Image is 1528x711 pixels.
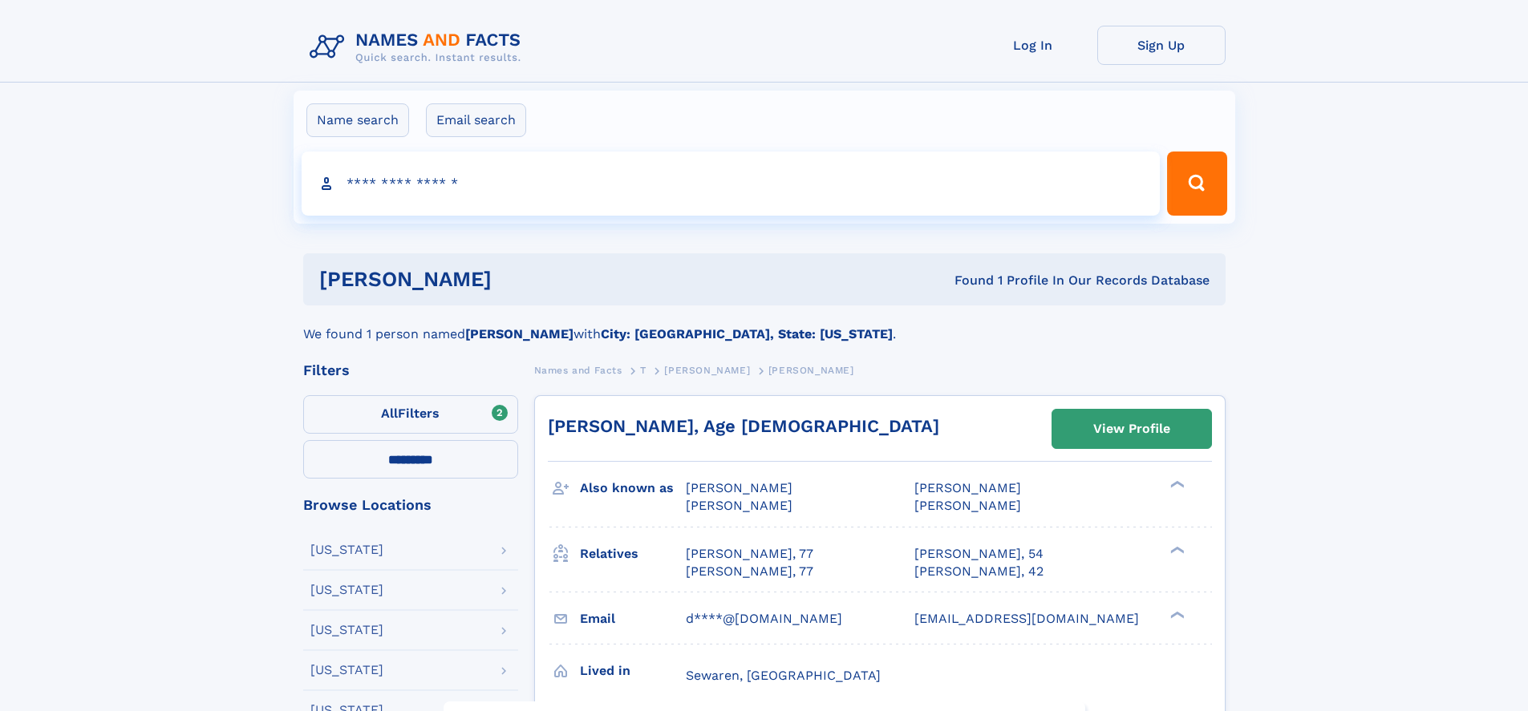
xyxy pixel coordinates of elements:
span: [PERSON_NAME] [664,365,750,376]
span: [PERSON_NAME] [914,480,1021,495]
a: Sign Up [1097,26,1226,65]
h3: Relatives [580,540,686,568]
h3: Lived in [580,657,686,685]
a: View Profile [1052,410,1211,448]
a: [PERSON_NAME], 42 [914,563,1044,580]
a: [PERSON_NAME], 54 [914,545,1044,563]
div: ❯ [1166,609,1186,620]
span: T [640,365,646,376]
label: Name search [306,103,409,137]
label: Filters [303,395,518,434]
h1: [PERSON_NAME] [319,269,723,289]
h3: Also known as [580,475,686,502]
input: search input [302,151,1161,216]
div: Browse Locations [303,498,518,512]
a: [PERSON_NAME], 77 [686,545,813,563]
div: [US_STATE] [310,543,383,556]
div: [US_STATE] [310,584,383,596]
div: [US_STATE] [310,664,383,677]
h3: Email [580,605,686,632]
img: Logo Names and Facts [303,26,534,69]
b: City: [GEOGRAPHIC_DATA], State: [US_STATE] [601,326,893,341]
span: [PERSON_NAME] [914,498,1021,513]
div: ❯ [1166,544,1186,555]
span: Sewaren, [GEOGRAPHIC_DATA] [686,668,881,683]
span: [PERSON_NAME] [768,365,854,376]
a: [PERSON_NAME], Age [DEMOGRAPHIC_DATA] [548,416,939,436]
div: Filters [303,363,518,378]
a: [PERSON_NAME], 77 [686,563,813,580]
a: Names and Facts [534,360,622,380]
button: Search Button [1167,151,1226,216]
div: [US_STATE] [310,624,383,636]
span: [EMAIL_ADDRESS][DOMAIN_NAME] [914,611,1139,626]
div: Found 1 Profile In Our Records Database [723,272,1210,289]
div: View Profile [1093,410,1170,447]
a: Log In [969,26,1097,65]
div: We found 1 person named with . [303,305,1226,344]
a: T [640,360,646,380]
span: All [381,406,398,421]
label: Email search [426,103,526,137]
span: [PERSON_NAME] [686,480,792,495]
a: [PERSON_NAME] [664,360,750,380]
b: [PERSON_NAME] [465,326,574,341]
div: ❯ [1166,479,1186,490]
span: [PERSON_NAME] [686,498,792,513]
